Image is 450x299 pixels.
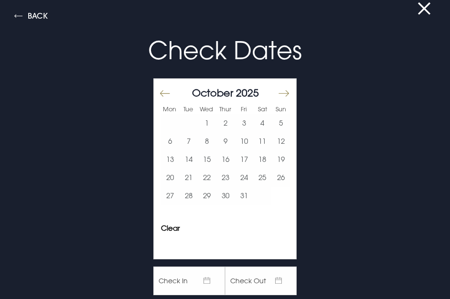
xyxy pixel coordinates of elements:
button: 14 [180,150,198,169]
button: 16 [216,150,235,169]
span: October [192,86,233,99]
button: 6 [161,132,180,150]
button: 19 [271,150,290,169]
td: Choose Thursday, October 23, 2025 as your start date. [216,169,235,187]
button: 15 [198,150,216,169]
button: 13 [161,150,180,169]
td: Choose Friday, October 17, 2025 as your start date. [235,150,253,169]
button: 7 [180,132,198,150]
button: 30 [216,187,235,205]
button: 22 [198,169,216,187]
td: Choose Saturday, October 4, 2025 as your start date. [253,114,272,132]
button: 24 [235,169,253,187]
td: Choose Thursday, October 16, 2025 as your start date. [216,150,235,169]
td: Choose Saturday, October 18, 2025 as your start date. [253,150,272,169]
td: Choose Thursday, October 30, 2025 as your start date. [216,187,235,205]
td: Choose Thursday, October 9, 2025 as your start date. [216,132,235,150]
td: Choose Monday, October 27, 2025 as your start date. [161,187,180,205]
td: Choose Friday, October 31, 2025 as your start date. [235,187,253,205]
button: 10 [235,132,253,150]
button: 28 [180,187,198,205]
span: 2025 [236,86,259,99]
button: 27 [161,187,180,205]
td: Choose Friday, October 3, 2025 as your start date. [235,114,253,132]
button: 9 [216,132,235,150]
button: 4 [253,114,272,132]
td: Choose Monday, October 13, 2025 as your start date. [161,150,180,169]
button: 25 [253,169,272,187]
button: 17 [235,150,253,169]
td: Choose Friday, October 24, 2025 as your start date. [235,169,253,187]
button: 12 [271,132,290,150]
button: Back [14,12,48,23]
td: Choose Wednesday, October 29, 2025 as your start date. [198,187,216,205]
td: Choose Saturday, October 11, 2025 as your start date. [253,132,272,150]
button: 20 [161,169,180,187]
td: Choose Sunday, October 19, 2025 as your start date. [271,150,290,169]
td: Choose Wednesday, October 15, 2025 as your start date. [198,150,216,169]
td: Choose Wednesday, October 1, 2025 as your start date. [198,114,216,132]
button: Move backward to switch to the previous month. [159,83,171,103]
button: 31 [235,187,253,205]
td: Choose Thursday, October 2, 2025 as your start date. [216,114,235,132]
button: 26 [271,169,290,187]
td: Choose Tuesday, October 21, 2025 as your start date. [180,169,198,187]
td: Choose Friday, October 10, 2025 as your start date. [235,132,253,150]
td: Choose Wednesday, October 22, 2025 as your start date. [198,169,216,187]
td: Choose Sunday, October 26, 2025 as your start date. [271,169,290,187]
button: 11 [253,132,272,150]
td: Choose Saturday, October 25, 2025 as your start date. [253,169,272,187]
td: Choose Monday, October 20, 2025 as your start date. [161,169,180,187]
button: 23 [216,169,235,187]
td: Choose Tuesday, October 7, 2025 as your start date. [180,132,198,150]
button: 21 [180,169,198,187]
button: 2 [216,114,235,132]
td: Choose Sunday, October 5, 2025 as your start date. [271,114,290,132]
button: 8 [198,132,216,150]
td: Choose Sunday, October 12, 2025 as your start date. [271,132,290,150]
button: 3 [235,114,253,132]
button: 1 [198,114,216,132]
td: Choose Tuesday, October 28, 2025 as your start date. [180,187,198,205]
td: Choose Tuesday, October 14, 2025 as your start date. [180,150,198,169]
span: Check Out [225,267,297,295]
button: 5 [271,114,290,132]
td: Choose Monday, October 6, 2025 as your start date. [161,132,180,150]
button: 29 [198,187,216,205]
span: Check In [153,267,225,295]
td: Choose Wednesday, October 8, 2025 as your start date. [198,132,216,150]
button: 18 [253,150,272,169]
p: Check Dates [22,32,428,69]
button: Clear [161,224,180,232]
button: Move forward to switch to the next month. [278,83,289,103]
